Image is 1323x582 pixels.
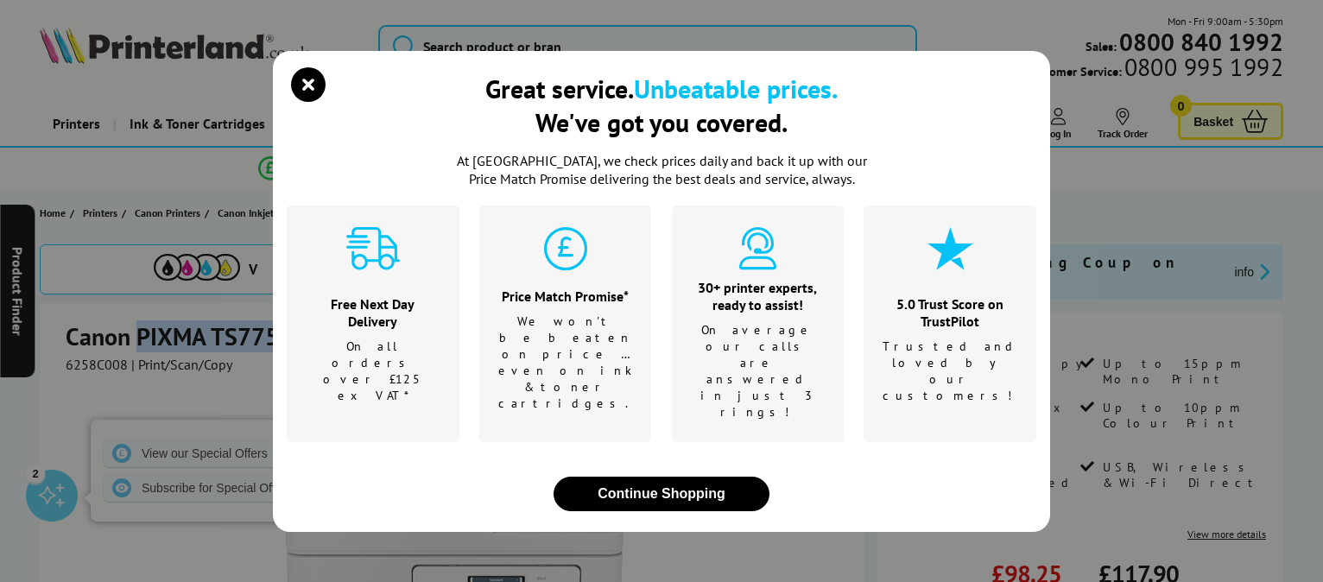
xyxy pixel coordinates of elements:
[883,338,1018,404] p: Trusted and loved by our customers!
[446,152,877,188] p: At [GEOGRAPHIC_DATA], we check prices daily and back it up with our Price Match Promise deliverin...
[883,295,1018,330] div: 5.0 Trust Score on TrustPilot
[485,72,838,139] div: Great service. We've got you covered.
[498,288,633,305] div: Price Match Promise*
[498,313,633,412] p: We won't be beaten on price …even on ink & toner cartridges.
[308,295,438,330] div: Free Next Day Delivery
[634,72,838,105] b: Unbeatable prices.
[693,322,823,421] p: On average our calls are answered in just 3 rings!
[693,279,823,313] div: 30+ printer experts, ready to assist!
[295,72,321,98] button: close modal
[308,338,438,404] p: On all orders over £125 ex VAT*
[554,477,769,511] button: close modal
